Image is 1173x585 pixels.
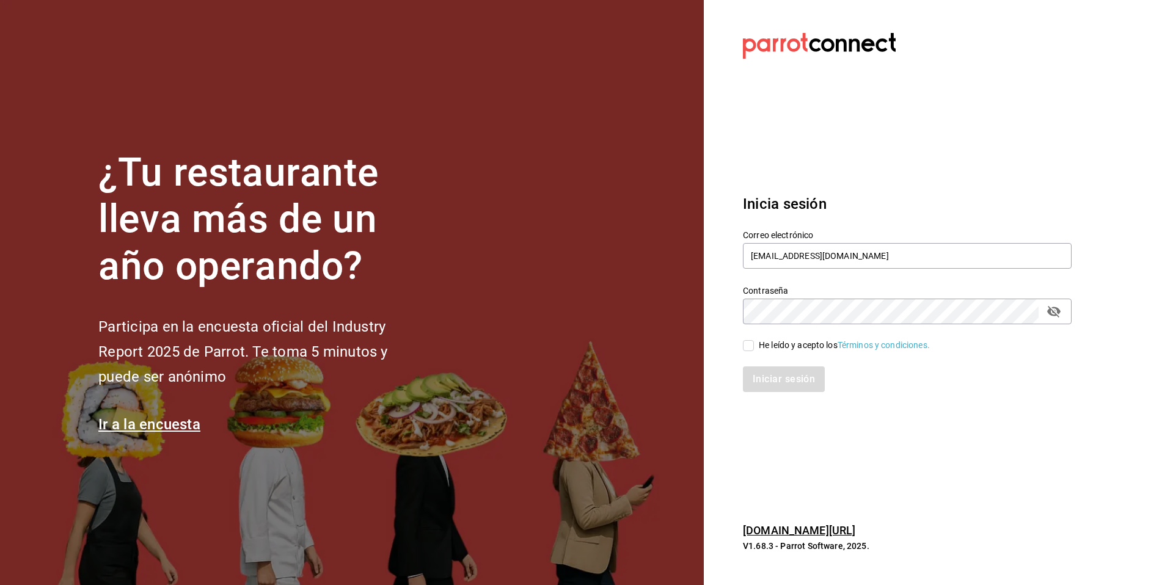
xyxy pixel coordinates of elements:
[98,150,428,290] h1: ¿Tu restaurante lleva más de un año operando?
[743,524,855,537] a: [DOMAIN_NAME][URL]
[743,193,1072,215] h3: Inicia sesión
[743,286,1072,294] label: Contraseña
[98,314,428,389] h2: Participa en la encuesta oficial del Industry Report 2025 de Parrot. Te toma 5 minutos y puede se...
[743,230,1072,239] label: Correo electrónico
[1043,301,1064,322] button: passwordField
[98,416,200,433] a: Ir a la encuesta
[838,340,930,350] a: Términos y condiciones.
[759,339,930,352] div: He leído y acepto los
[743,243,1072,269] input: Ingresa tu correo electrónico
[743,540,1072,552] p: V1.68.3 - Parrot Software, 2025.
